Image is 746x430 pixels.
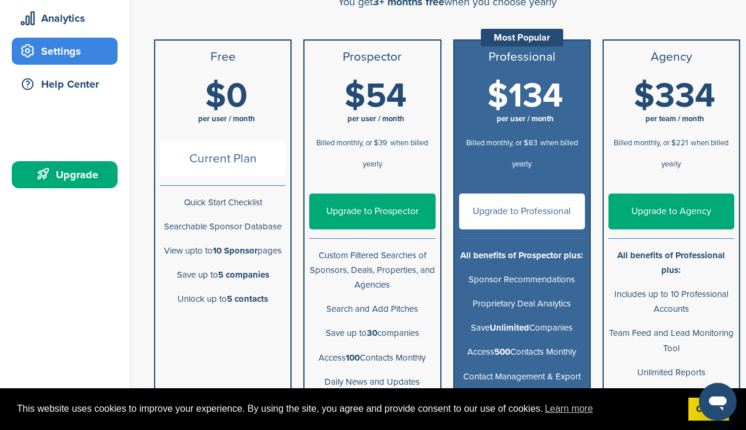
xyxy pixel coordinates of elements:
div: Settings [18,41,118,62]
span: Billed monthly, or $83 [466,138,537,148]
p: Searchable Sponsor Database [160,219,286,234]
a: Settings [12,38,118,65]
span: Current Plan [160,141,286,176]
h3: Free [160,50,286,64]
p: View upto to pages [160,244,286,258]
p: Sponsor Recommendations [459,272,585,287]
span: $134 [487,75,563,116]
p: Save up to [160,268,286,282]
span: $334 [634,75,715,116]
p: Quick Start Checklist [160,195,286,210]
p: Access Contacts Monthly [309,351,435,365]
span: when billed yearly [512,138,578,169]
span: $0 [205,75,247,116]
h3: Agency [608,50,734,64]
div: Upgrade [18,164,118,185]
span: per user / month [198,114,255,124]
h3: Professional [459,50,585,64]
span: when billed yearly [661,138,728,169]
a: Upgrade to Prospector [309,194,435,229]
b: Unlimited [490,322,529,333]
span: $54 [344,75,407,116]
b: 10 Sponsor [213,245,257,256]
a: Analytics [12,5,118,32]
p: Includes up to 10 Professional Accounts [608,287,734,316]
p: Proprietary Deal Analytics [459,296,585,311]
b: 5 contacts [227,294,268,304]
p: Team Feed and Lead Monitoring Tool [608,326,734,355]
p: Unlock up to [160,292,286,306]
span: when billed yearly [363,138,429,169]
a: Upgrade to Agency [608,194,734,229]
p: Access Contacts Monthly [459,345,585,359]
a: Upgrade [12,161,118,188]
p: Unlimited Reports [608,365,734,380]
span: per team / month [645,114,704,124]
h3: Prospector [309,50,435,64]
p: Contact Management & Export [459,369,585,384]
p: Daily News and Updates [309,375,435,389]
p: Custom Filtered Searches of Sponsors, Deals, Properties, and Agencies [309,248,435,293]
b: 5 companies [218,269,269,280]
a: Help Center [12,71,118,98]
a: learn more about cookies [543,400,595,418]
p: Save Companies [459,321,585,335]
span: per user / month [497,114,554,124]
span: This website uses cookies to improve your experience. By using the site, you agree and provide co... [17,400,679,418]
b: All benefits of Professional plus: [617,250,725,275]
b: All benefits of Prospector plus: [460,250,583,261]
div: Analytics [18,8,118,29]
span: Billed monthly, or $221 [614,138,688,148]
iframe: Button to launch messaging window [699,383,737,421]
span: per user / month [347,114,404,124]
b: 100 [346,352,360,363]
span: Billed monthly, or $39 [316,138,387,148]
div: Help Center [18,74,118,95]
a: Upgrade to Professional [459,194,585,229]
div: Most Popular [481,29,563,46]
b: 500 [494,346,510,357]
a: dismiss cookie message [688,398,729,421]
p: Search and Add Pitches [309,302,435,316]
p: Save up to companies [309,326,435,341]
b: 30 [367,328,377,338]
